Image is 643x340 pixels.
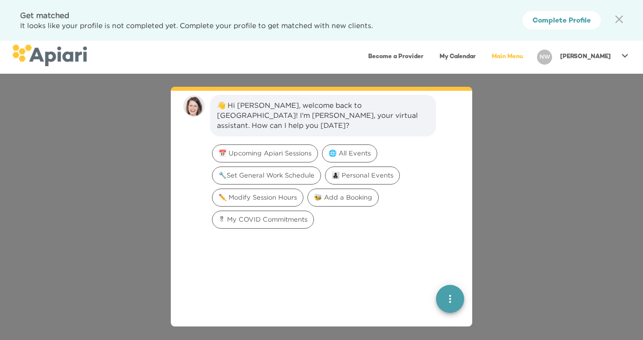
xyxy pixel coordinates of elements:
span: 🔧Set General Work Schedule [212,171,320,180]
div: 🌐 All Events [322,144,377,162]
button: Complete Profile [522,11,601,30]
img: logo [12,45,87,66]
div: NW [537,50,552,65]
span: 👩‍👧‍👦 Personal Events [326,171,399,180]
span: ✏️ Modify Session Hours [212,193,303,202]
p: [PERSON_NAME] [560,53,611,61]
div: 👩‍👧‍👦 Personal Events [325,166,400,185]
div: ✏️ Modify Session Hours [212,189,303,207]
a: My Calendar [434,47,482,67]
span: Complete Profile [532,15,591,28]
span: 🎖 My COVID Commitments [212,215,313,224]
button: quick menu [436,284,464,312]
div: 📅 Upcoming Apiari Sessions [212,144,318,162]
a: Main Menu [486,47,529,67]
div: 👋 Hi [PERSON_NAME], welcome back to [GEOGRAPHIC_DATA]! I'm [PERSON_NAME], your virtual assistant.... [217,100,429,130]
span: 🌐 All Events [323,148,377,158]
span: 📅 Upcoming Apiari Sessions [212,148,317,158]
a: Become a Provider [362,47,430,67]
span: It looks like your profile is not completed yet. Complete your profile to get matched with new cl... [20,22,373,29]
div: 🐝 Add a Booking [307,189,379,207]
div: 🔧Set General Work Schedule [212,166,321,185]
img: amy.37686e0395c82528988e.png [183,95,205,117]
div: 🎖 My COVID Commitments [212,211,314,229]
span: 🐝 Add a Booking [308,193,378,202]
span: Get matched [20,11,69,19]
